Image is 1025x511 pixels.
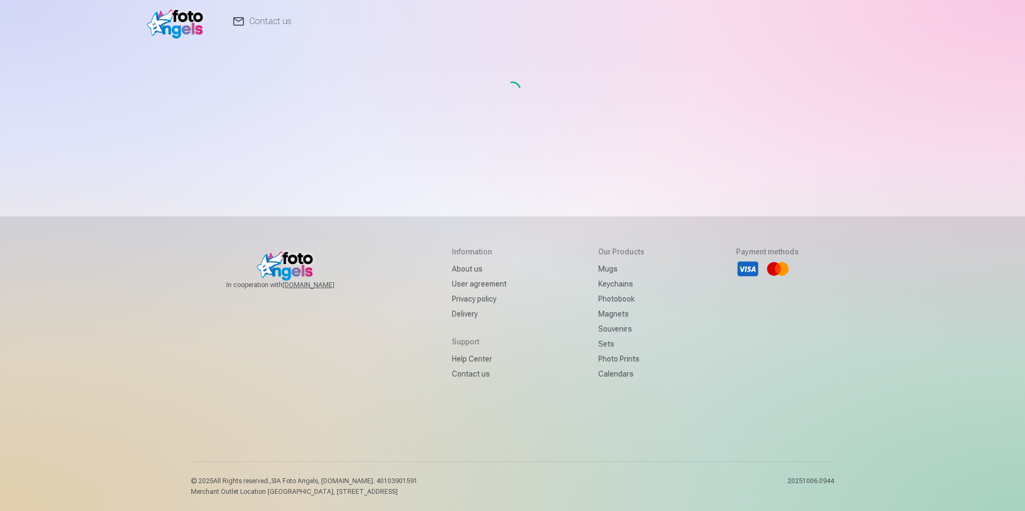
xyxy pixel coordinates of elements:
a: User agreement [452,276,507,291]
a: Help Center [452,351,507,366]
a: Magnets [598,306,644,321]
a: Keychains [598,276,644,291]
a: Contact us [452,366,507,381]
p: © 2025 All Rights reserved. , [191,477,418,485]
img: /v1 [147,4,209,39]
p: Merchant Outlet Location [GEOGRAPHIC_DATA], [STREET_ADDRESS] [191,487,418,496]
a: Photobook [598,291,644,306]
a: Souvenirs [598,321,644,336]
a: Mugs [598,261,644,276]
a: Photo prints [598,351,644,366]
li: Mastercard [766,257,790,281]
a: [DOMAIN_NAME] [283,281,360,289]
span: SIA Foto Angels, [DOMAIN_NAME]. 40103901591 [271,477,418,485]
a: Calendars [598,366,644,381]
h5: Our products [598,246,644,257]
h5: Support [452,336,507,347]
a: Sets [598,336,644,351]
li: Visa [736,257,760,281]
a: Delivery [452,306,507,321]
p: 20251006.0944 [788,477,834,496]
h5: Information [452,246,507,257]
span: In cooperation with [226,281,360,289]
a: Privacy policy [452,291,507,306]
a: About us [452,261,507,276]
h5: Payment methods [736,246,799,257]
